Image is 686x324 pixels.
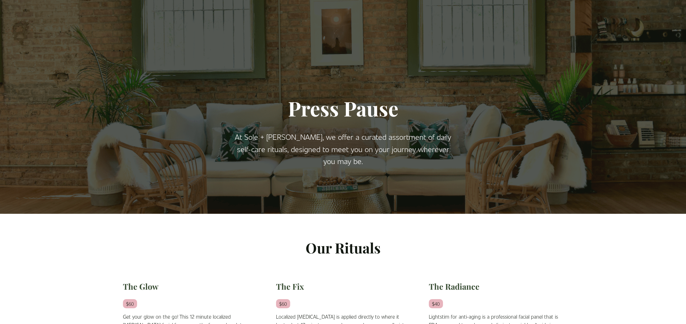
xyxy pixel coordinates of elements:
[429,299,443,308] em: $40
[233,131,453,167] p: At Sole + [PERSON_NAME], we offer a curated assortment of daily self-care rituals, designed to me...
[276,281,410,292] h2: The Fix
[429,281,563,292] h2: The Radiance
[123,299,137,308] em: $60
[123,281,257,292] h2: The Glow
[276,299,290,308] em: $60
[123,236,563,259] p: Our Rituals
[233,96,453,121] h1: Press Pause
